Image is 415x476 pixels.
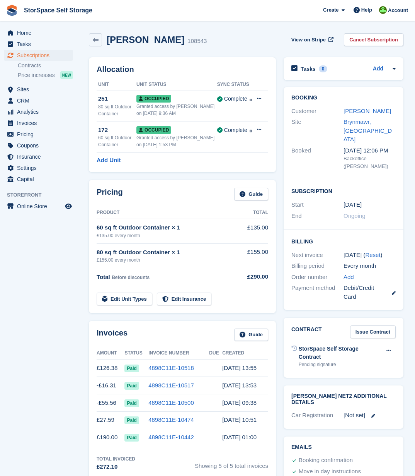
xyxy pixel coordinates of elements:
[124,382,139,390] span: Paid
[18,62,73,69] a: Contracts
[388,7,408,14] span: Account
[242,219,268,243] td: £135.00
[291,187,396,195] h2: Subscription
[224,95,247,103] div: Complete
[4,140,73,151] a: menu
[344,155,396,170] div: Backoffice ([PERSON_NAME])
[148,434,194,440] a: 4898C11E-10442
[344,33,403,46] a: Cancel Subscription
[344,118,392,142] a: Brynmawr, [GEOGRAPHIC_DATA]
[373,65,383,74] a: Add
[6,5,18,16] img: stora-icon-8386f47178a22dfd0bd8f6a31ec36ba5ce8667c1dd55bd0f319d3a0aa187defe.svg
[234,329,268,341] a: Guide
[17,39,63,50] span: Tasks
[291,393,396,406] h2: [PERSON_NAME] Net2 Additional Details
[136,103,217,117] div: Granted access by [PERSON_NAME] on [DATE] 9:36 AM
[97,156,121,165] a: Add Unit
[98,103,136,117] div: 80 sq ft Outdoor Container
[112,275,150,280] span: Before discounts
[291,212,344,221] div: End
[344,273,354,282] a: Add
[222,416,257,423] time: 2025-09-22 09:51:58 UTC
[250,99,252,101] img: icon-info-grey-7440780725fd019a000dd9b08b2336e03edf1995a4989e88bcd33f0948082b44.svg
[4,95,73,106] a: menu
[217,79,252,91] th: Sync Status
[291,273,344,282] div: Order number
[97,429,124,446] td: £190.00
[17,201,63,212] span: Online Store
[18,71,73,79] a: Price increases NEW
[18,72,55,79] span: Price increases
[97,79,136,91] th: Unit
[291,444,396,450] h2: Emails
[4,27,73,38] a: menu
[17,84,63,95] span: Sites
[323,6,338,14] span: Create
[97,207,242,219] th: Product
[344,146,396,155] div: [DATE] 12:06 PM
[136,126,171,134] span: Occupied
[97,257,242,264] div: £155.00 every month
[365,252,380,258] a: Reset
[148,416,194,423] a: 4898C11E-10474
[299,456,353,465] div: Booking confirmation
[97,411,124,429] td: £27.59
[4,174,73,185] a: menu
[148,365,194,371] a: 4898C11E-10518
[17,163,63,173] span: Settings
[97,293,152,305] a: Edit Unit Types
[136,95,171,103] span: Occupied
[291,107,344,116] div: Customer
[124,365,139,372] span: Paid
[97,188,123,200] h2: Pricing
[157,293,212,305] a: Edit Insurance
[97,248,242,257] div: 80 sq ft Outdoor Container × 1
[291,411,344,420] div: Car Registration
[4,84,73,95] a: menu
[97,65,268,74] h2: Allocation
[17,106,63,117] span: Analytics
[291,262,344,271] div: Billing period
[250,130,252,132] img: icon-info-grey-7440780725fd019a000dd9b08b2336e03edf1995a4989e88bcd33f0948082b44.svg
[21,4,95,17] a: StorSpace Self Storage
[291,284,344,301] div: Payment method
[291,36,326,44] span: View on Stripe
[291,237,396,245] h2: Billing
[222,434,257,440] time: 2025-09-20 00:00:47 UTC
[299,345,381,361] div: StorSpace Self Storage Contract
[242,272,268,281] div: £290.00
[98,134,136,148] div: 60 sq ft Outdoor Container
[299,361,381,368] div: Pending signature
[224,126,247,134] div: Complete
[350,325,396,338] a: Issue Contract
[242,207,268,219] th: Total
[97,455,135,462] div: Total Invoiced
[136,79,217,91] th: Unit Status
[4,50,73,61] a: menu
[291,95,396,101] h2: Booking
[344,284,396,301] div: Debit/Credit Card
[124,416,139,424] span: Paid
[291,118,344,144] div: Site
[288,33,335,46] a: View on Stripe
[291,146,344,170] div: Booked
[344,251,396,260] div: [DATE] ( )
[4,106,73,117] a: menu
[187,37,207,46] div: 108543
[148,347,209,360] th: Invoice Number
[195,455,268,471] span: Showing 5 of 5 total invoices
[17,140,63,151] span: Coupons
[344,200,362,209] time: 2025-09-20 00:00:00 UTC
[4,163,73,173] a: menu
[98,94,136,103] div: 251
[124,347,148,360] th: Status
[344,411,396,420] div: [Not set]
[209,347,222,360] th: Due
[361,6,372,14] span: Help
[4,129,73,140] a: menu
[344,212,366,219] span: Ongoing
[4,39,73,50] a: menu
[107,34,184,45] h2: [PERSON_NAME]
[124,399,139,407] span: Paid
[7,191,77,199] span: Storefront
